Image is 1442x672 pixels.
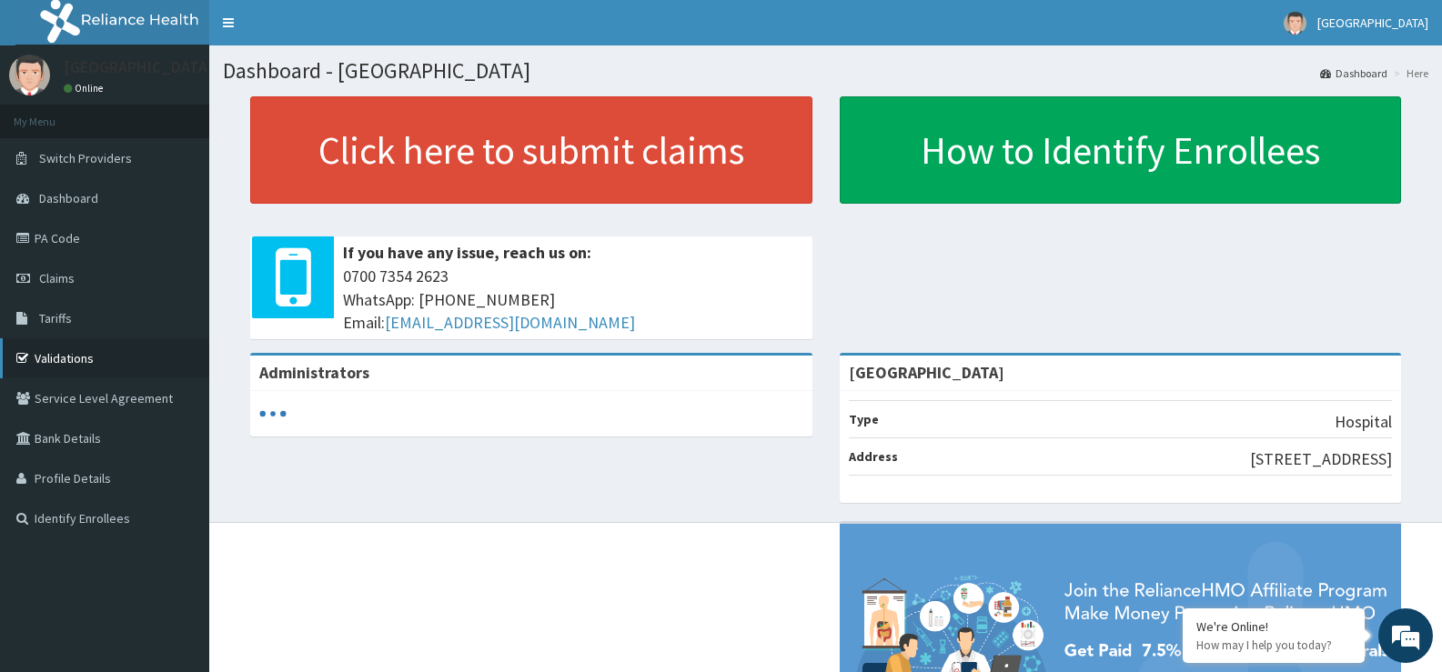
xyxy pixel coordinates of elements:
a: Dashboard [1320,65,1387,81]
li: Here [1389,65,1428,81]
b: If you have any issue, reach us on: [343,242,591,263]
img: User Image [1284,12,1306,35]
span: Switch Providers [39,150,132,166]
span: [GEOGRAPHIC_DATA] [1317,15,1428,31]
p: [GEOGRAPHIC_DATA] [64,59,214,75]
a: Online [64,82,107,95]
span: 0700 7354 2623 WhatsApp: [PHONE_NUMBER] Email: [343,265,803,335]
b: Administrators [259,362,369,383]
div: We're Online! [1196,618,1351,635]
img: User Image [9,55,50,95]
b: Type [849,411,879,427]
strong: [GEOGRAPHIC_DATA] [849,362,1004,383]
p: [STREET_ADDRESS] [1250,447,1392,471]
a: How to Identify Enrollees [840,96,1402,204]
b: Address [849,448,898,465]
p: Hospital [1335,410,1392,434]
a: Click here to submit claims [250,96,812,204]
span: Tariffs [39,310,72,326]
a: [EMAIL_ADDRESS][DOMAIN_NAME] [385,312,635,333]
p: How may I help you today? [1196,637,1351,653]
span: Claims [39,270,75,286]
span: Dashboard [39,190,98,206]
h1: Dashboard - [GEOGRAPHIC_DATA] [223,59,1428,83]
svg: audio-loading [259,400,287,427]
